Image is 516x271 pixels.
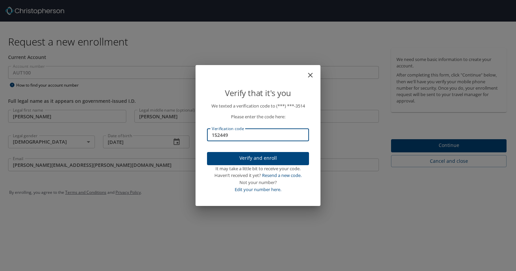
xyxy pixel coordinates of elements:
button: close [310,68,318,76]
div: Haven’t received it yet? [207,172,309,179]
p: We texted a verification code to (***) ***- 3514 [207,102,309,110]
a: Resend a new code. [262,172,302,178]
p: Please enter the code here: [207,113,309,120]
p: Verify that it's you [207,87,309,99]
span: Verify and enroll [212,154,304,162]
div: It may take a little bit to receive your code. [207,165,309,172]
div: Not your number? [207,179,309,186]
a: Edit your number here. [235,186,281,192]
button: Verify and enroll [207,152,309,165]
